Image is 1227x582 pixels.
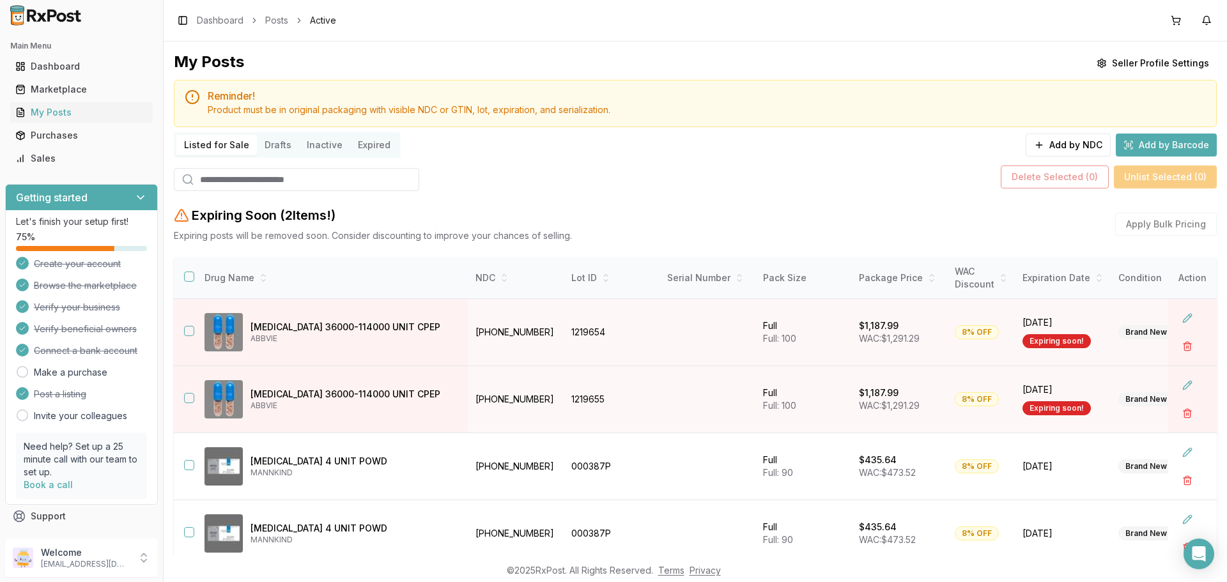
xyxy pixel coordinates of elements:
img: Creon 36000-114000 UNIT CPEP [204,313,243,351]
button: Delete [1176,536,1199,559]
p: [MEDICAL_DATA] 4 UNIT POWD [251,455,458,468]
div: My Posts [174,52,244,75]
p: [MEDICAL_DATA] 36000-114000 UNIT CPEP [251,388,458,401]
span: Connect a bank account [34,344,137,357]
button: Support [5,505,158,528]
button: Delete [1176,335,1199,358]
h2: Expiring Soon ( 2 Item s !) [192,206,336,224]
div: Sales [15,152,148,165]
button: Edit [1176,307,1199,330]
p: MANNKIND [251,535,458,545]
p: $1,187.99 [859,387,899,399]
a: Sales [10,147,153,170]
td: 1219654 [564,299,660,366]
button: Marketplace [5,79,158,100]
div: Brand New [1118,526,1174,540]
button: Edit [1176,508,1199,531]
th: Condition [1111,257,1207,299]
span: WAC: $1,291.29 [859,333,920,344]
div: Serial Number [667,272,748,284]
button: Edit [1176,441,1199,464]
div: Purchases [15,129,148,142]
div: My Posts [15,106,148,119]
span: Create your account [34,257,121,270]
th: Pack Size [755,257,851,299]
span: [DATE] [1022,527,1103,540]
td: Full [755,366,851,433]
div: Product must be in original packaging with visible NDC or GTIN, lot, expiration, and serialization. [208,103,1206,116]
span: [DATE] [1022,383,1103,396]
p: $1,187.99 [859,319,899,332]
h3: Getting started [16,190,88,205]
button: Drafts [257,135,299,155]
span: Active [310,14,336,27]
p: Need help? Set up a 25 minute call with our team to set up. [24,440,139,479]
img: RxPost Logo [5,5,87,26]
div: WAC Discount [955,265,1007,291]
td: 000387P [564,433,660,500]
span: Full: 90 [763,467,793,478]
td: [PHONE_NUMBER] [468,366,564,433]
span: Verify your business [34,301,120,314]
p: ABBVIE [251,333,458,344]
p: [EMAIL_ADDRESS][DOMAIN_NAME] [41,559,130,569]
div: Brand New [1118,392,1174,406]
button: Inactive [299,135,350,155]
img: Afrezza 4 UNIT POWD [204,447,243,486]
div: Expiring soon! [1022,334,1091,348]
span: WAC: $473.52 [859,467,916,478]
span: WAC: $473.52 [859,534,916,545]
button: Purchases [5,125,158,146]
button: Dashboard [5,56,158,77]
button: Delete [1176,402,1199,425]
span: Full: 100 [763,333,796,344]
span: 75 % [16,231,35,243]
p: [MEDICAL_DATA] 4 UNIT POWD [251,522,458,535]
td: 1219655 [564,366,660,433]
img: Creon 36000-114000 UNIT CPEP [204,380,243,418]
div: Marketplace [15,83,148,96]
img: User avatar [13,548,33,568]
p: Welcome [41,546,130,559]
a: Invite your colleagues [34,410,127,422]
p: Let's finish your setup first! [16,215,147,228]
span: Verify beneficial owners [34,323,137,335]
a: Privacy [690,565,721,576]
div: Expiration Date [1022,272,1103,284]
p: Expiring posts will be removed soon. Consider discounting to improve your chances of selling. [174,229,572,242]
a: Terms [658,565,684,576]
div: NDC [475,272,556,284]
button: Add by NDC [1026,134,1111,157]
div: Brand New [1118,459,1174,473]
p: $435.64 [859,454,897,466]
p: MANNKIND [251,468,458,478]
span: Feedback [31,533,74,546]
td: Full [755,500,851,567]
div: 8% OFF [955,392,999,406]
td: [PHONE_NUMBER] [468,500,564,567]
button: Sales [5,148,158,169]
div: Lot ID [571,272,652,284]
a: Purchases [10,124,153,147]
span: [DATE] [1022,460,1103,473]
button: Add by Barcode [1116,134,1217,157]
h5: Reminder! [208,91,1206,101]
span: Browse the marketplace [34,279,137,292]
div: Dashboard [15,60,148,73]
a: Posts [265,14,288,27]
div: Expiring soon! [1022,401,1091,415]
div: Open Intercom Messenger [1184,539,1214,569]
button: Edit [1176,374,1199,397]
p: ABBVIE [251,401,458,411]
span: Post a listing [34,388,86,401]
img: Afrezza 4 UNIT POWD [204,514,243,553]
span: [DATE] [1022,316,1103,329]
td: [PHONE_NUMBER] [468,299,564,366]
button: Delete [1176,469,1199,492]
button: Seller Profile Settings [1089,52,1217,75]
div: 8% OFF [955,459,999,473]
a: Dashboard [197,14,243,27]
a: My Posts [10,101,153,124]
div: Drug Name [204,272,458,284]
button: Listed for Sale [176,135,257,155]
